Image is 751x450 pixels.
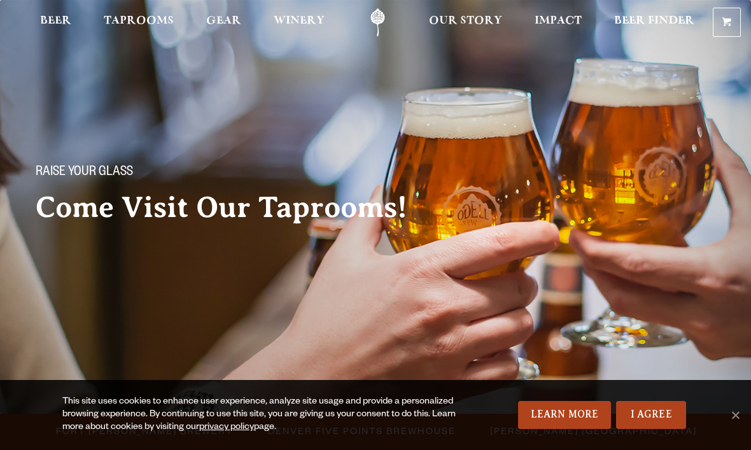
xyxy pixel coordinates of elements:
[354,8,402,37] a: Odell Home
[518,401,612,429] a: Learn More
[274,16,325,26] span: Winery
[62,396,475,434] div: This site uses cookies to enhance user experience, analyze site usage and provide a personalized ...
[616,401,686,429] a: I Agree
[265,8,333,37] a: Winery
[429,16,502,26] span: Our Story
[198,8,249,37] a: Gear
[206,16,241,26] span: Gear
[95,8,182,37] a: Taprooms
[104,16,174,26] span: Taprooms
[614,16,694,26] span: Beer Finder
[199,423,254,433] a: privacy policy
[36,165,133,181] span: Raise your glass
[421,8,510,37] a: Our Story
[729,409,741,421] span: No
[526,8,590,37] a: Impact
[32,8,80,37] a: Beer
[40,16,71,26] span: Beer
[535,16,582,26] span: Impact
[36,192,433,223] h2: Come Visit Our Taprooms!
[606,8,703,37] a: Beer Finder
